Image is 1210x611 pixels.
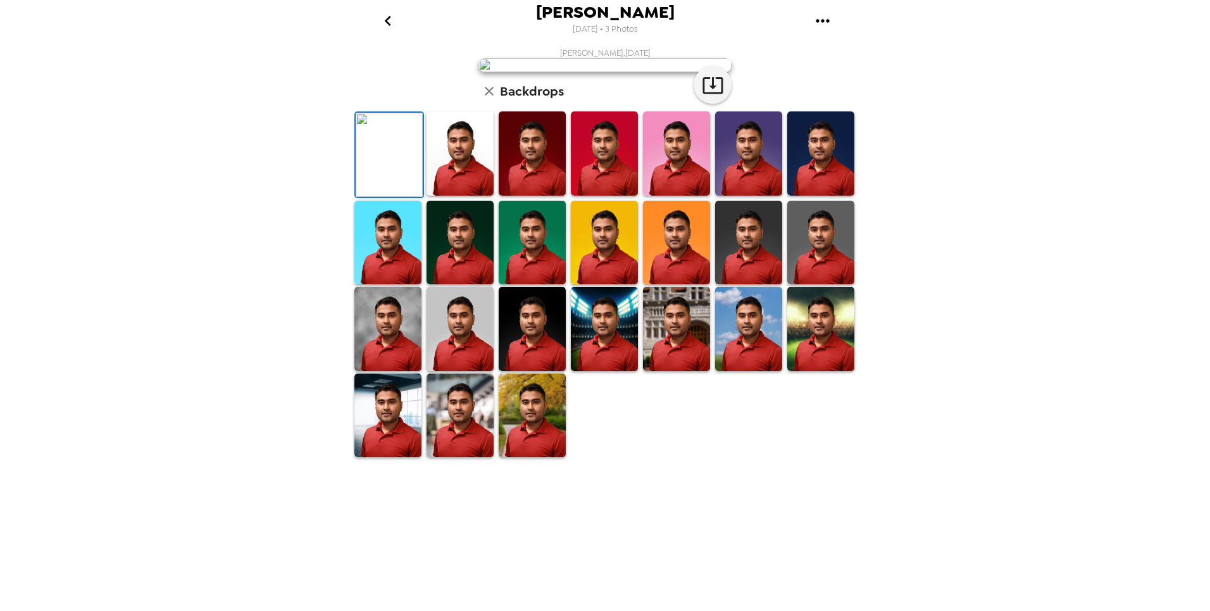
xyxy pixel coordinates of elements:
[573,21,638,38] span: [DATE] • 3 Photos
[560,47,651,58] span: [PERSON_NAME] , [DATE]
[536,4,675,21] span: [PERSON_NAME]
[356,113,423,197] img: Original
[500,81,564,101] h6: Backdrops
[478,58,732,72] img: user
